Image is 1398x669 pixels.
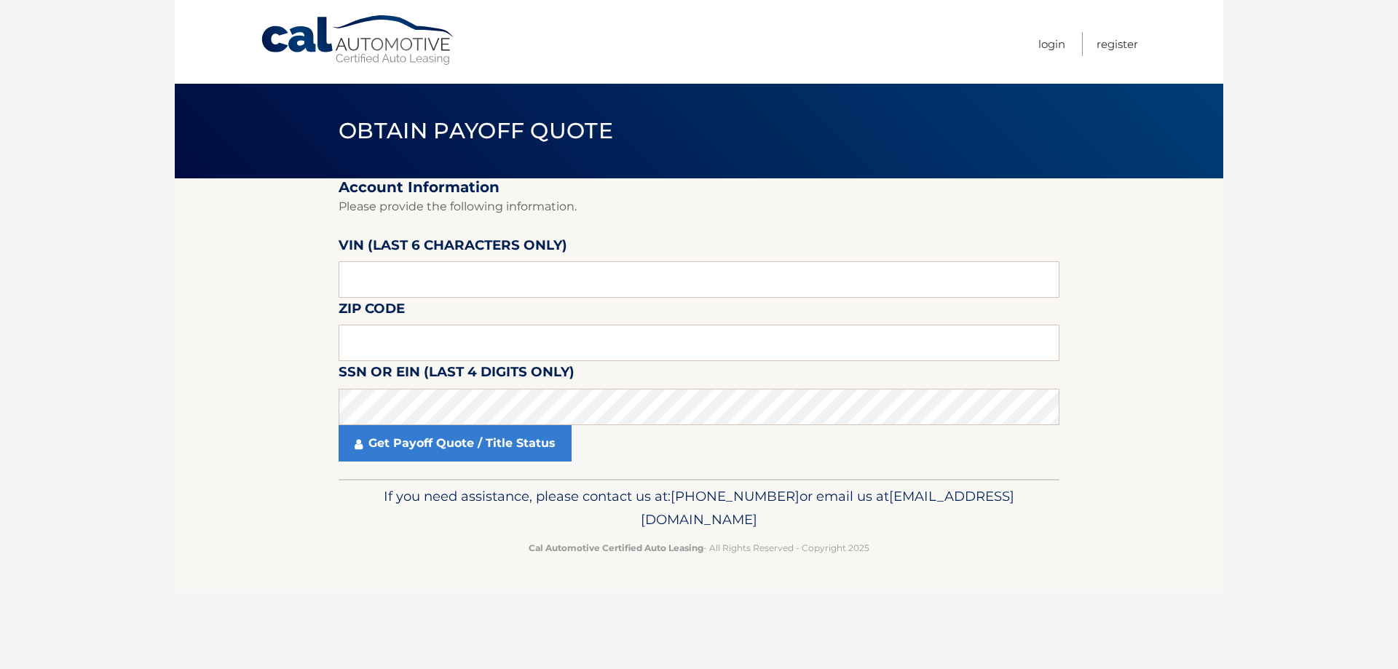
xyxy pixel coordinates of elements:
h2: Account Information [339,178,1059,197]
p: Please provide the following information. [339,197,1059,217]
span: Obtain Payoff Quote [339,117,613,144]
a: Get Payoff Quote / Title Status [339,425,572,462]
label: VIN (last 6 characters only) [339,234,567,261]
a: Cal Automotive [260,15,457,66]
p: - All Rights Reserved - Copyright 2025 [348,540,1050,555]
a: Login [1038,32,1065,56]
label: Zip Code [339,298,405,325]
span: [PHONE_NUMBER] [671,488,799,504]
label: SSN or EIN (last 4 digits only) [339,361,574,388]
p: If you need assistance, please contact us at: or email us at [348,485,1050,531]
a: Register [1097,32,1138,56]
strong: Cal Automotive Certified Auto Leasing [529,542,703,553]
